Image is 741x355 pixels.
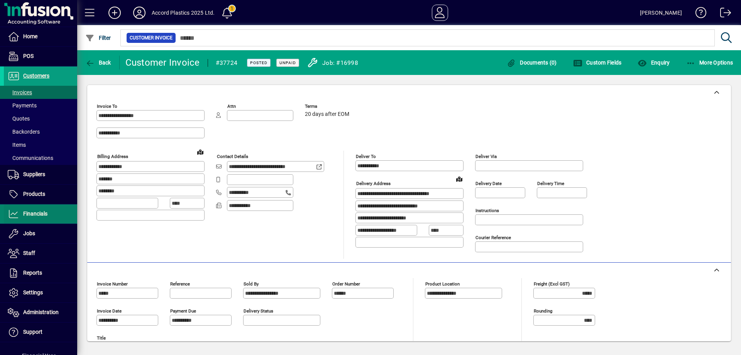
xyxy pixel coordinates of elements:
[23,329,42,335] span: Support
[4,303,77,322] a: Administration
[505,56,559,70] button: Documents (0)
[4,27,77,46] a: Home
[332,281,360,287] mat-label: Order number
[640,7,682,19] div: [PERSON_NAME]
[4,204,77,224] a: Financials
[475,235,511,240] mat-label: Courier Reference
[571,56,624,70] button: Custom Fields
[170,308,196,314] mat-label: Payment due
[23,73,49,79] span: Customers
[534,308,552,314] mat-label: Rounding
[23,250,35,256] span: Staff
[83,31,113,45] button: Filter
[4,151,77,165] a: Communications
[507,59,557,66] span: Documents (0)
[85,35,111,41] span: Filter
[534,281,570,287] mat-label: Freight (excl GST)
[8,102,37,109] span: Payments
[250,60,267,65] span: Posted
[227,104,236,109] mat-label: Attn
[23,33,37,39] span: Home
[4,244,77,263] a: Staff
[4,185,77,204] a: Products
[127,6,152,20] button: Profile
[194,146,206,158] a: View on map
[4,138,77,151] a: Items
[244,308,273,314] mat-label: Delivery status
[85,59,111,66] span: Back
[475,154,497,159] mat-label: Deliver via
[170,281,190,287] mat-label: Reference
[8,116,30,122] span: Quotes
[4,125,77,138] a: Backorders
[279,60,296,65] span: Unpaid
[23,230,35,236] span: Jobs
[23,211,47,217] span: Financials
[305,104,351,109] span: Terms
[77,56,120,70] app-page-header-button: Back
[636,56,672,70] button: Enquiry
[152,7,215,19] div: Accord Plastics 2025 Ltd.
[638,59,670,66] span: Enquiry
[4,263,77,283] a: Reports
[4,323,77,342] a: Support
[216,57,238,69] div: #37724
[23,309,59,315] span: Administration
[102,6,127,20] button: Add
[23,191,45,197] span: Products
[4,86,77,99] a: Invoices
[97,281,128,287] mat-label: Invoice number
[475,208,499,213] mat-label: Instructions
[97,104,117,109] mat-label: Invoice To
[23,53,34,59] span: POS
[4,165,77,184] a: Suppliers
[4,99,77,112] a: Payments
[97,335,106,341] mat-label: Title
[322,57,358,69] div: Job: #16998
[4,224,77,243] a: Jobs
[125,56,200,69] div: Customer Invoice
[8,89,32,95] span: Invoices
[4,283,77,302] a: Settings
[573,59,622,66] span: Custom Fields
[23,171,45,177] span: Suppliers
[8,155,53,161] span: Communications
[97,308,122,314] mat-label: Invoice date
[690,2,707,27] a: Knowledge Base
[686,59,733,66] span: More Options
[453,173,465,185] a: View on map
[684,56,735,70] button: More Options
[4,47,77,66] a: POS
[8,129,40,135] span: Backorders
[130,34,173,42] span: Customer Invoice
[475,181,502,186] mat-label: Delivery date
[23,289,43,296] span: Settings
[244,281,259,287] mat-label: Sold by
[23,270,42,276] span: Reports
[4,112,77,125] a: Quotes
[714,2,731,27] a: Logout
[8,142,26,148] span: Items
[83,56,113,70] button: Back
[305,111,349,117] span: 20 days after EOM
[425,281,460,287] mat-label: Product location
[537,181,564,186] mat-label: Delivery time
[356,154,376,159] mat-label: Deliver To
[301,55,360,70] a: Job: #16998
